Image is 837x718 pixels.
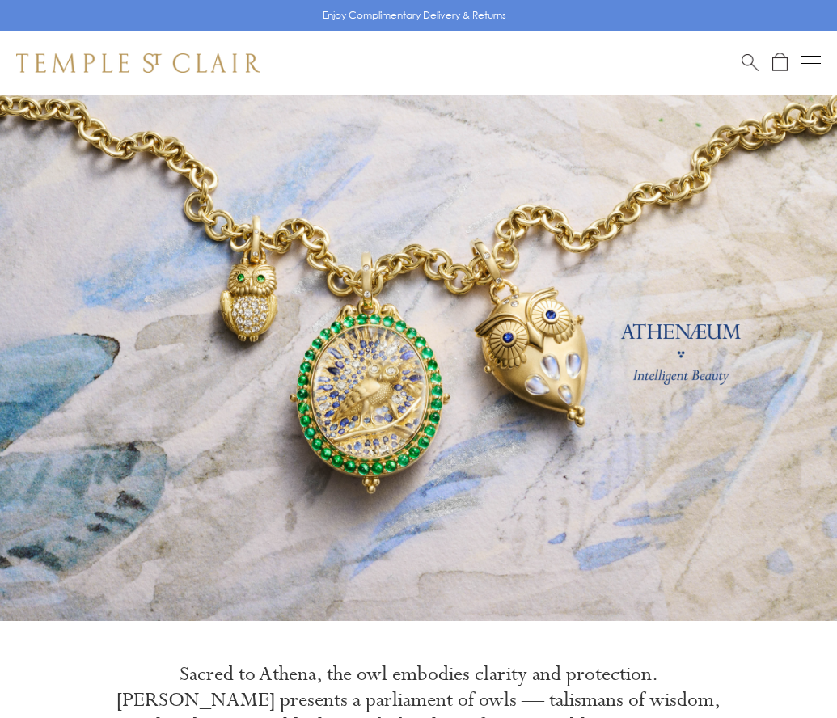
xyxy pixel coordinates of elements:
button: Open navigation [801,53,821,73]
a: Search [742,53,759,73]
a: Open Shopping Bag [772,53,788,73]
p: Enjoy Complimentary Delivery & Returns [323,7,506,23]
img: Temple St. Clair [16,53,260,73]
